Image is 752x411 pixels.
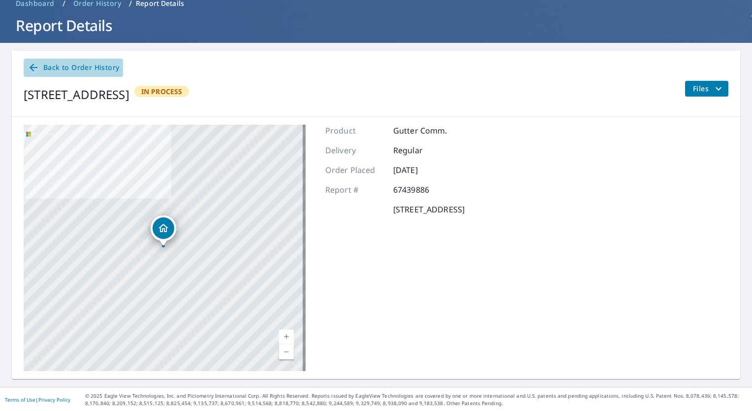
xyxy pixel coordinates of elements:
[279,344,294,359] a: Current Level 17, Zoom Out
[38,396,70,403] a: Privacy Policy
[393,144,452,156] p: Regular
[393,164,452,176] p: [DATE]
[325,144,384,156] p: Delivery
[685,81,728,97] button: filesDropdownBtn-67439886
[279,330,294,344] a: Current Level 17, Zoom In
[693,83,724,95] span: Files
[24,59,123,77] a: Back to Order History
[28,62,119,74] span: Back to Order History
[393,184,452,196] p: 67439886
[325,164,384,176] p: Order Placed
[393,125,452,137] p: Gutter Comm.
[12,15,740,35] h1: Report Details
[393,204,465,215] p: [STREET_ADDRESS]
[325,184,384,196] p: Report #
[151,215,176,246] div: Dropped pin, building 1, Residential property, 407 E 6th St Fairmont, MN 56031
[85,392,747,407] p: © 2025 Eagle View Technologies, Inc. and Pictometry International Corp. All Rights Reserved. Repo...
[24,86,129,103] div: [STREET_ADDRESS]
[135,87,188,96] span: In Process
[5,396,35,403] a: Terms of Use
[325,125,384,137] p: Product
[5,397,70,403] p: |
